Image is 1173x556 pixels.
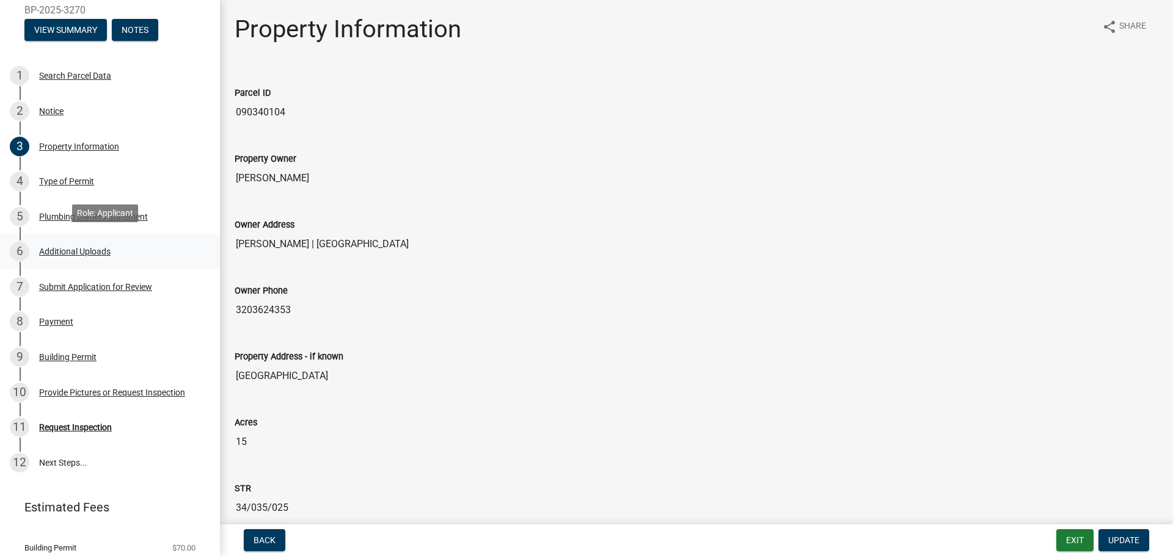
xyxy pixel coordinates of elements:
a: Estimated Fees [10,495,200,519]
div: 12 [10,453,29,472]
span: BP-2025-3270 [24,4,195,16]
div: Plumbing Owners Statement [39,212,148,221]
div: Provide Pictures or Request Inspection [39,388,185,397]
div: Search Parcel Data [39,71,111,80]
button: Update [1098,529,1149,551]
div: 6 [10,242,29,261]
button: Exit [1056,529,1094,551]
button: Back [244,529,285,551]
div: 5 [10,207,29,226]
span: Building Permit [24,544,76,552]
span: $70.00 [172,544,195,552]
div: 11 [10,417,29,437]
div: 4 [10,171,29,191]
div: 9 [10,347,29,367]
div: Additional Uploads [39,247,111,256]
label: Parcel ID [235,89,271,98]
div: 8 [10,312,29,331]
button: View Summary [24,19,107,41]
div: Type of Permit [39,177,94,186]
div: Role: Applicant [72,204,138,222]
div: Request Inspection [39,423,112,431]
div: Property Information [39,142,119,151]
h1: Property Information [235,15,461,44]
span: Update [1108,535,1139,545]
button: shareShare [1092,15,1156,38]
label: Property Address - if known [235,353,343,361]
span: Back [254,535,276,545]
i: share [1102,20,1117,34]
wm-modal-confirm: Summary [24,26,107,35]
div: Notice [39,107,64,115]
div: 1 [10,66,29,85]
label: STR [235,485,251,493]
div: 2 [10,101,29,121]
button: Notes [112,19,158,41]
div: 7 [10,277,29,297]
span: Share [1119,20,1146,34]
label: Acres [235,419,257,427]
div: Payment [39,317,73,326]
div: 10 [10,383,29,402]
label: Owner Phone [235,287,288,295]
div: Submit Application for Review [39,283,152,291]
div: Building Permit [39,353,97,361]
label: Property Owner [235,155,296,164]
label: Owner Address [235,221,294,229]
div: 3 [10,137,29,156]
wm-modal-confirm: Notes [112,26,158,35]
